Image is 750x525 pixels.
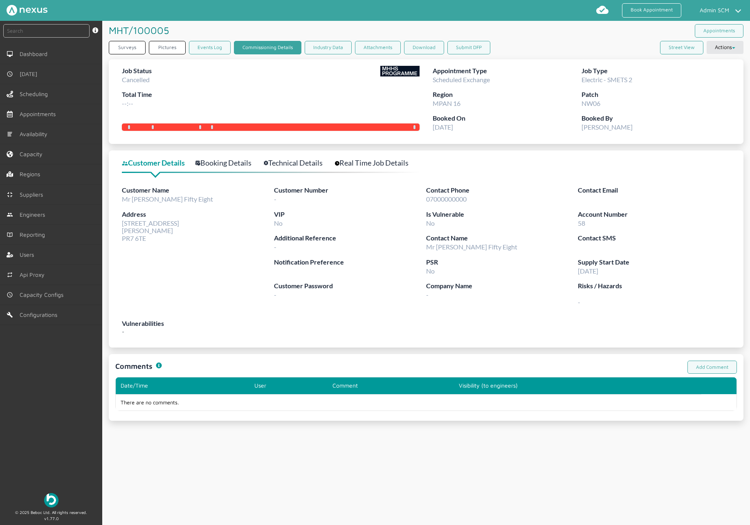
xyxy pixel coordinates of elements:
a: Attachments [355,41,401,54]
span: Regions [20,171,43,177]
span: Scheduled Exchange [433,76,490,83]
label: Region [433,90,582,100]
a: Appointments [695,24,743,38]
label: Patch [582,90,730,100]
img: md-contract.svg [7,191,13,198]
span: Electric - SMETS 2 [582,76,632,83]
label: Contact SMS [578,233,730,243]
span: Scheduling [20,91,51,97]
img: regions.left-menu.svg [7,171,13,177]
label: Customer Password [274,281,426,291]
span: NW06 [582,99,600,107]
img: Beboc Logo [44,493,58,507]
img: capacity-left-menu.svg [7,151,13,157]
span: No [274,219,283,227]
label: Account Number [578,209,730,220]
img: md-desktop.svg [7,51,13,57]
input: Search by: Ref, PostCode, MPAN, MPRN, Account, Customer [3,24,90,38]
span: Cancelled [122,76,150,83]
span: [STREET_ADDRESS] [PERSON_NAME] PR7 6TE [122,219,179,242]
label: Contact Name [426,233,578,243]
label: Additional Reference [274,233,426,243]
label: Contact Email [578,185,730,195]
span: Mr [PERSON_NAME] Fifty Eight [122,195,213,203]
a: Add Comment [687,361,737,374]
label: Contact Phone [426,185,578,195]
img: md-time.svg [7,71,13,77]
h1: Comments [115,361,153,372]
th: User [249,377,328,394]
span: Suppliers [20,191,46,198]
a: Customer Details [122,157,194,169]
a: Industry Data [305,41,352,54]
label: Appointment Type [433,66,582,76]
a: Technical Details [264,157,332,169]
span: Reporting [20,231,48,238]
span: No [426,219,435,227]
span: 58 [578,219,585,227]
a: Events Log [189,41,231,54]
label: Notification Preference [274,257,426,267]
label: Job Status [122,66,152,76]
img: scheduling-left-menu.svg [7,91,13,97]
span: MPAN 16 [433,99,460,107]
span: [PERSON_NAME] [582,123,633,131]
img: md-repeat.svg [7,271,13,278]
span: Configurations [20,312,61,318]
span: Engineers [20,211,48,218]
img: appointments-left-menu.svg [7,111,13,117]
span: - [274,291,276,298]
span: Mr [PERSON_NAME] Fifty Eight [426,243,517,251]
th: Comment [328,377,454,394]
label: Company Name [426,281,578,291]
img: md-people.svg [7,211,13,218]
span: [DATE] [20,71,40,77]
label: Address [122,209,274,220]
a: Book Appointment [622,3,681,18]
span: Dashboard [20,51,51,57]
img: Nexus [7,5,47,16]
span: - [274,195,276,203]
img: md-time.svg [7,292,13,298]
span: Appointments [20,111,59,117]
span: - [274,243,276,251]
img: md-book.svg [7,231,13,238]
a: Pictures [149,41,186,54]
th: Date/Time [116,377,249,394]
label: Total Time [122,90,152,100]
th: Visibility (to engineers) [454,377,701,394]
img: md-list.svg [7,131,13,137]
span: Users [20,251,37,258]
span: - [426,291,429,298]
img: md-cloud-done.svg [596,3,609,16]
button: Download [404,41,444,54]
button: Street View [660,41,703,54]
label: Vulnerabilities [122,319,730,329]
label: Booked By [582,113,730,123]
label: Risks / Hazards [578,281,730,291]
button: Submit DFP [447,41,490,54]
label: Customer Number [274,185,426,195]
label: VIP [274,209,426,220]
a: Real Time Job Details [335,157,418,169]
span: Capacity Configs [20,292,67,298]
button: Actions [707,41,743,54]
img: md-build.svg [7,312,13,318]
span: Capacity [20,151,46,157]
label: Supply Start Date [578,257,730,267]
label: Customer Name [122,185,274,195]
td: There are no comments. [116,394,701,411]
span: [DATE] [578,267,598,275]
label: Job Type [582,66,730,76]
span: - [578,291,730,306]
label: Is Vulnerable [426,209,578,220]
a: Commissioning Details [234,41,301,54]
span: No [426,267,435,275]
span: 07000000000 [426,195,467,203]
img: user-left-menu.svg [7,251,13,258]
span: Availability [20,131,51,137]
label: Booked On [433,113,582,123]
span: [DATE] [433,123,453,131]
img: Supplier Logo [380,66,420,76]
h1: MHT/100005 ️️️ [109,21,172,40]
